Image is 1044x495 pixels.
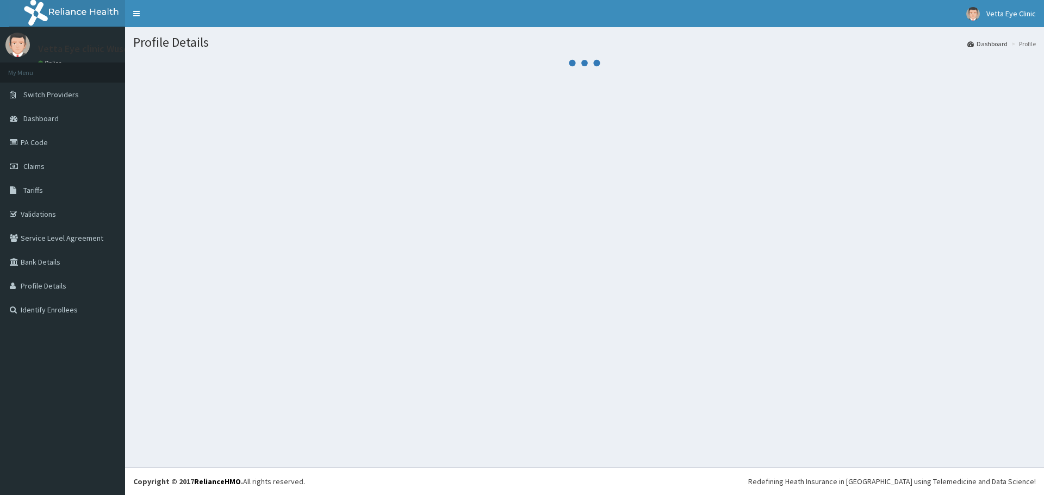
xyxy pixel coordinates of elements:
[194,477,241,486] a: RelianceHMO
[1009,39,1036,48] li: Profile
[986,9,1036,18] span: Vetta Eye Clinic
[5,33,30,57] img: User Image
[23,90,79,99] span: Switch Providers
[748,476,1036,487] div: Redefining Heath Insurance in [GEOGRAPHIC_DATA] using Telemedicine and Data Science!
[568,47,601,79] svg: audio-loading
[23,114,59,123] span: Dashboard
[967,39,1008,48] a: Dashboard
[38,44,159,54] p: Vetta Eye clinic Wuse zone 3
[966,7,980,21] img: User Image
[23,185,43,195] span: Tariffs
[38,59,64,67] a: Online
[23,161,45,171] span: Claims
[133,477,243,486] strong: Copyright © 2017 .
[125,467,1044,495] footer: All rights reserved.
[133,35,1036,49] h1: Profile Details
